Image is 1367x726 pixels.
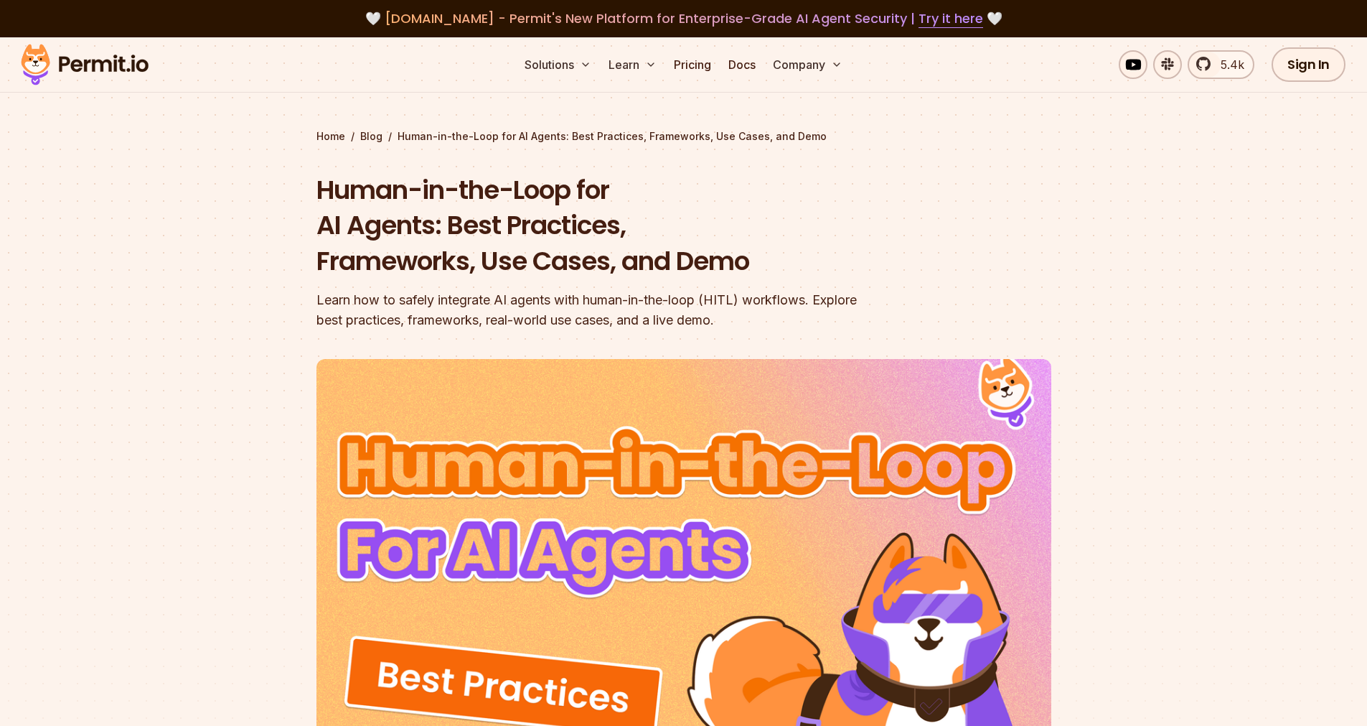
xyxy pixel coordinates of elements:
[603,50,662,79] button: Learn
[34,9,1333,29] div: 🤍 🤍
[668,50,717,79] a: Pricing
[14,40,155,89] img: Permit logo
[360,129,382,144] a: Blog
[1188,50,1254,79] a: 5.4k
[519,50,597,79] button: Solutions
[385,9,983,27] span: [DOMAIN_NAME] - Permit's New Platform for Enterprise-Grade AI Agent Security |
[723,50,761,79] a: Docs
[1212,56,1244,73] span: 5.4k
[316,290,868,330] div: Learn how to safely integrate AI agents with human-in-the-loop (HITL) workflows. Explore best pra...
[316,129,345,144] a: Home
[1272,47,1345,82] a: Sign In
[919,9,983,28] a: Try it here
[316,129,1051,144] div: / /
[316,172,868,279] h1: Human-in-the-Loop for AI Agents: Best Practices, Frameworks, Use Cases, and Demo
[767,50,848,79] button: Company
